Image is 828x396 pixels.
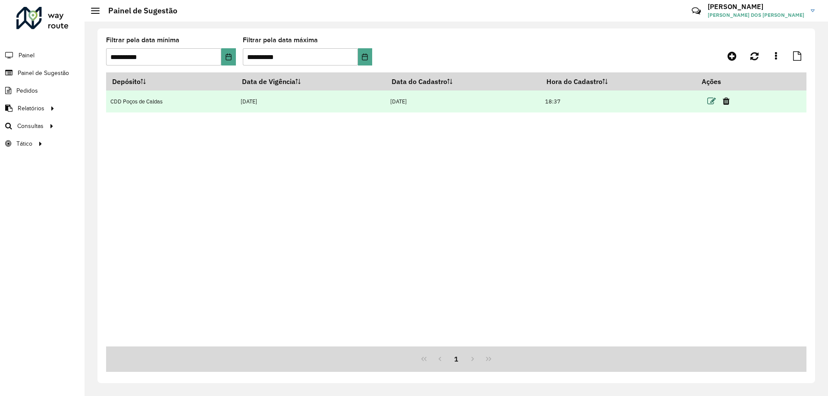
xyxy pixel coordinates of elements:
h3: [PERSON_NAME] [708,3,804,11]
span: Consultas [17,122,44,131]
td: CDD Poços de Caldas [106,90,236,112]
label: Filtrar pela data máxima [243,35,318,45]
button: Choose Date [358,48,372,65]
span: Pedidos [16,86,38,95]
th: Depósito [106,72,236,90]
h2: Painel de Sugestão [100,6,177,16]
span: [PERSON_NAME] DOS [PERSON_NAME] [708,11,804,19]
label: Filtrar pela data mínima [106,35,179,45]
th: Hora do Cadastro [540,72,696,90]
td: 18:37 [540,90,696,112]
th: Ações [696,72,748,90]
th: Data do Cadastro [386,72,540,90]
span: Painel de Sugestão [18,69,69,78]
a: Contato Rápido [687,2,706,20]
th: Data de Vigência [236,72,386,90]
button: 1 [448,351,464,367]
span: Tático [16,139,32,148]
a: Editar [707,95,716,107]
span: Painel [19,51,34,60]
button: Choose Date [221,48,235,65]
span: Relatórios [18,104,44,113]
td: [DATE] [386,90,540,112]
a: Excluir [723,95,730,107]
td: [DATE] [236,90,386,112]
